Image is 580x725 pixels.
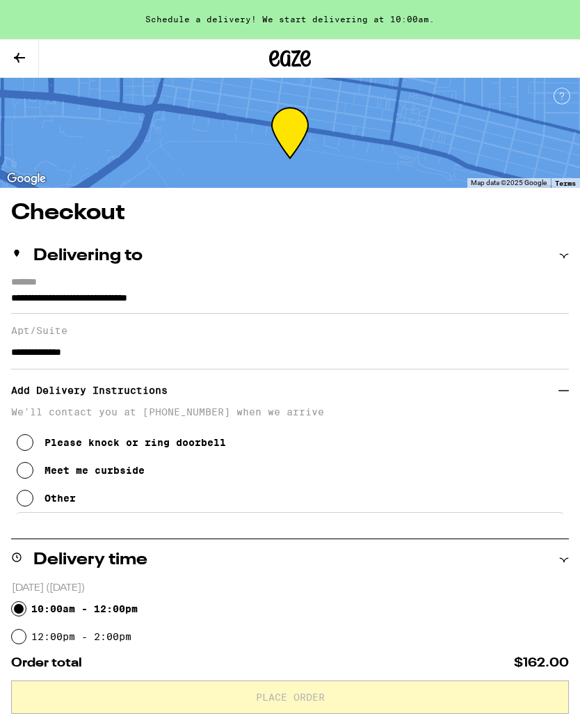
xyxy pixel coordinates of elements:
[514,657,569,669] span: $162.00
[17,484,76,512] button: Other
[31,631,131,642] label: 12:00pm - 2:00pm
[11,325,569,336] label: Apt/Suite
[45,465,145,476] div: Meet me curbside
[11,374,558,406] h3: Add Delivery Instructions
[12,582,569,595] p: [DATE] ([DATE])
[11,202,569,224] h1: Checkout
[256,692,325,702] span: Place Order
[33,248,143,264] h2: Delivering to
[3,170,49,188] img: Google
[45,437,226,448] div: Please knock or ring doorbell
[11,406,569,417] p: We'll contact you at [PHONE_NUMBER] when we arrive
[11,680,569,714] button: Place Order
[17,456,145,484] button: Meet me curbside
[471,179,547,186] span: Map data ©2025 Google
[45,493,76,504] div: Other
[555,179,576,187] a: Terms
[8,10,100,21] span: Hi. Need any help?
[11,657,82,669] span: Order total
[33,552,147,568] h2: Delivery time
[3,170,49,188] a: Open this area in Google Maps (opens a new window)
[31,603,138,614] label: 10:00am - 12:00pm
[17,429,226,456] button: Please knock or ring doorbell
